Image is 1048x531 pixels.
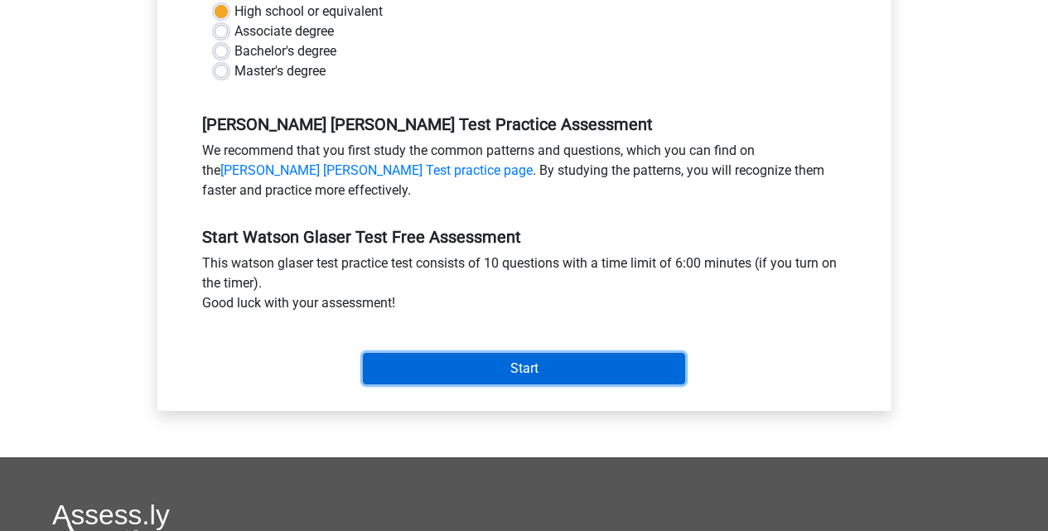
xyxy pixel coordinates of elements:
input: Start [363,353,685,384]
label: Associate degree [234,22,334,41]
label: Bachelor's degree [234,41,336,61]
a: [PERSON_NAME] [PERSON_NAME] Test practice page [220,162,533,178]
label: High school or equivalent [234,2,383,22]
label: Master's degree [234,61,326,81]
div: We recommend that you first study the common patterns and questions, which you can find on the . ... [190,141,859,207]
div: This watson glaser test practice test consists of 10 questions with a time limit of 6:00 minutes ... [190,253,859,320]
h5: Start Watson Glaser Test Free Assessment [202,227,847,247]
h5: [PERSON_NAME] [PERSON_NAME] Test Practice Assessment [202,114,847,134]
